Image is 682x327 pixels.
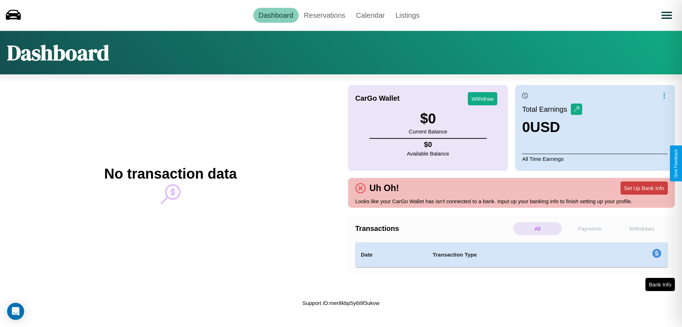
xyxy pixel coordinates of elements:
[407,141,449,149] h4: $ 0
[7,38,109,67] h1: Dashboard
[645,278,675,291] button: Bank Info
[673,149,678,178] div: Give Feedback
[468,92,497,105] button: Withdraw
[409,111,447,127] h3: $ 0
[407,149,449,158] p: Available Balance
[355,225,511,233] h4: Transactions
[621,181,668,195] button: Set Up Bank Info
[617,222,666,235] p: Withdraws
[433,250,594,259] h4: Transaction Type
[522,119,582,135] h3: 0 USD
[355,242,668,267] table: simple table
[355,94,400,102] h4: CarGo Wallet
[409,127,447,136] p: Current Balance
[513,222,562,235] p: All
[522,103,571,116] p: Total Earnings
[299,8,351,23] a: Reservations
[303,298,380,308] p: Support ID: mer8kbp5y6i9f3ukvw
[390,8,425,23] a: Listings
[657,5,677,25] button: Open menu
[355,196,668,206] p: Looks like your CarGo Wallet has isn't connected to a bank. Input up your banking info to finish ...
[565,222,614,235] p: Payments
[351,8,390,23] a: Calendar
[253,8,299,23] a: Dashboard
[361,250,421,259] h4: Date
[104,166,237,182] h2: No transaction data
[366,183,402,193] h4: Uh Oh!
[522,154,668,164] p: All Time Earnings
[7,303,24,320] div: Open Intercom Messenger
